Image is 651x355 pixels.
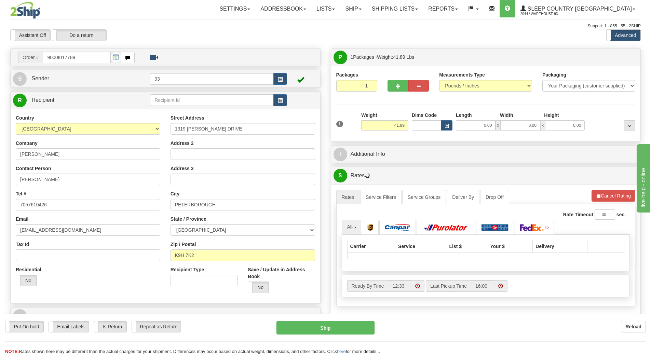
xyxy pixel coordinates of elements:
button: Cancel Rating [592,190,635,202]
label: Tax Id [16,241,29,248]
input: Recipient Id [150,94,274,106]
span: 1 [351,54,353,60]
div: live help - online [5,4,63,12]
span: R [13,94,27,107]
label: Residential [16,266,41,273]
a: Service Groups [402,190,446,204]
img: logo2044.jpg [10,2,40,19]
th: List $ [446,240,487,253]
a: $Rates [334,169,638,183]
a: Rates [336,190,360,204]
img: Canada Post [482,224,508,231]
span: 41.89 [393,54,405,60]
label: Is Return [94,321,126,332]
a: Service Filters [360,190,402,204]
label: Measurements Type [439,71,485,78]
img: API [111,52,121,63]
label: Email Labels [49,321,89,332]
input: Enter a location [171,123,315,135]
label: Rate Timeout [563,211,593,218]
img: Purolator [422,224,470,231]
label: No [16,275,37,286]
a: Addressbook [255,0,311,17]
label: City [171,190,179,197]
label: Weight [361,112,377,119]
span: Sleep Country [GEOGRAPHIC_DATA] [526,6,632,12]
label: Packages [336,71,358,78]
label: Repeat as Return [132,321,181,332]
input: Sender Id [150,73,274,85]
label: No [248,282,269,293]
div: Support: 1 - 855 - 55 - 2SHIP [10,23,641,29]
button: Reload [621,321,646,332]
img: Progress.gif [365,173,370,178]
label: State / Province [171,216,206,222]
th: Your $ [487,240,533,253]
label: Dims Code [412,112,437,119]
th: Delivery [533,240,587,253]
span: Packages - [351,50,415,64]
label: Length [456,112,472,119]
a: here [337,349,346,354]
img: FedEx Express® [520,224,544,231]
span: S [13,72,27,86]
a: Settings [214,0,255,17]
label: Assistant Off [11,30,50,41]
th: Carrier [347,240,395,253]
span: eAlerts [31,313,49,319]
label: Address 2 [171,140,194,147]
label: Zip / Postal [171,241,196,248]
img: UPS [367,224,373,231]
label: Do a return [52,30,106,41]
label: Street Address [171,114,204,121]
label: Save / Update in Address Book [248,266,315,280]
span: Order # [18,52,43,63]
label: Company [16,140,38,147]
span: $ [334,169,347,182]
label: Advanced [607,30,640,41]
a: All [342,220,362,234]
label: Packaging [542,71,566,78]
span: x [496,120,500,131]
span: Weight: [377,54,414,60]
label: Country [16,114,34,121]
a: P 1Packages -Weight:41.89 Lbs [334,50,638,64]
b: Reload [625,324,641,329]
span: @ [13,309,27,323]
button: Ship [276,321,375,334]
a: Drop Off [480,190,509,204]
a: Shipping lists [367,0,423,17]
label: Tel # [16,190,26,197]
label: Contact Person [16,165,51,172]
label: Address 3 [171,165,194,172]
span: NOTE: [5,349,19,354]
a: IAdditional Info [334,147,638,161]
a: Lists [311,0,340,17]
a: Deliver By [447,190,479,204]
span: 1 [336,121,343,127]
span: 2044 / Warehouse 93 [520,11,572,17]
span: Sender [31,76,49,81]
label: Height [544,112,559,119]
a: Sleep Country [GEOGRAPHIC_DATA] 2044 / Warehouse 93 [515,0,640,17]
a: R Recipient [13,93,135,107]
div: ... [624,120,635,131]
span: I [334,148,347,161]
iframe: chat widget [635,142,650,212]
label: Last Pickup Time [426,280,471,292]
label: Recipient Type [171,266,204,273]
a: Reports [423,0,463,17]
label: Email [16,216,28,222]
span: Lbs [407,54,415,60]
img: Canpar [385,224,410,231]
a: @ eAlerts [13,309,318,323]
img: tiny_red.gif [352,226,356,229]
label: Width [500,112,513,119]
span: Recipient [31,97,54,103]
a: S Sender [13,72,150,86]
label: Put On hold [5,321,43,332]
span: P [334,51,347,64]
span: x [540,120,545,131]
img: tiny_red.gif [545,226,548,229]
th: Service [395,240,446,253]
